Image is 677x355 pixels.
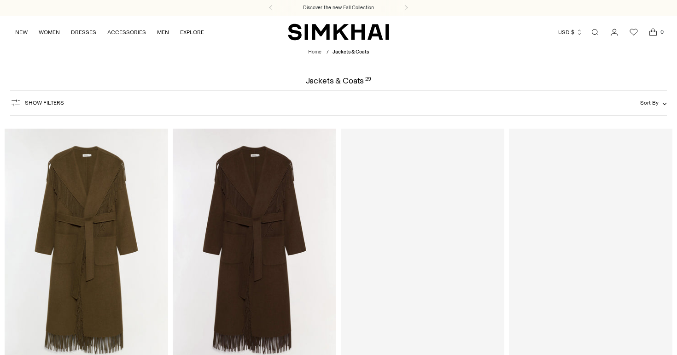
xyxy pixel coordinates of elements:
a: Home [308,49,321,55]
button: USD $ [558,22,583,42]
a: Open cart modal [644,23,662,41]
a: Go to the account page [605,23,624,41]
a: NEW [15,22,28,42]
span: 0 [658,28,666,36]
a: WOMEN [39,22,60,42]
span: Jackets & Coats [333,49,369,55]
h1: Jackets & Coats [306,77,372,85]
a: Open search modal [586,23,604,41]
button: Sort By [640,98,667,108]
a: ACCESSORIES [107,22,146,42]
button: Show Filters [10,95,64,110]
a: EXPLORE [180,22,204,42]
div: 29 [365,77,372,85]
nav: breadcrumbs [308,48,369,56]
a: MEN [157,22,169,42]
div: / [327,48,329,56]
a: Discover the new Fall Collection [303,4,374,12]
a: DRESSES [71,22,96,42]
a: Wishlist [624,23,643,41]
span: Sort By [640,100,659,106]
span: Show Filters [25,100,64,106]
a: SIMKHAI [288,23,389,41]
